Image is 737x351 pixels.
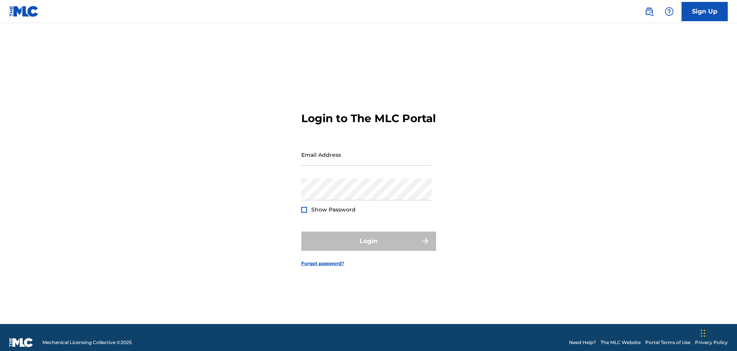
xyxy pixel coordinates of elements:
[601,339,641,346] a: The MLC Website
[701,322,705,345] div: Drag
[682,2,728,21] a: Sign Up
[641,4,657,19] a: Public Search
[645,339,690,346] a: Portal Terms of Use
[665,7,674,16] img: help
[698,314,737,351] iframe: Chat Widget
[9,6,39,17] img: MLC Logo
[9,338,33,347] img: logo
[569,339,596,346] a: Need Help?
[301,260,344,267] a: Forgot password?
[695,339,728,346] a: Privacy Policy
[661,4,677,19] div: Help
[645,7,654,16] img: search
[301,112,436,125] h3: Login to The MLC Portal
[42,339,132,346] span: Mechanical Licensing Collective © 2025
[311,206,356,213] span: Show Password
